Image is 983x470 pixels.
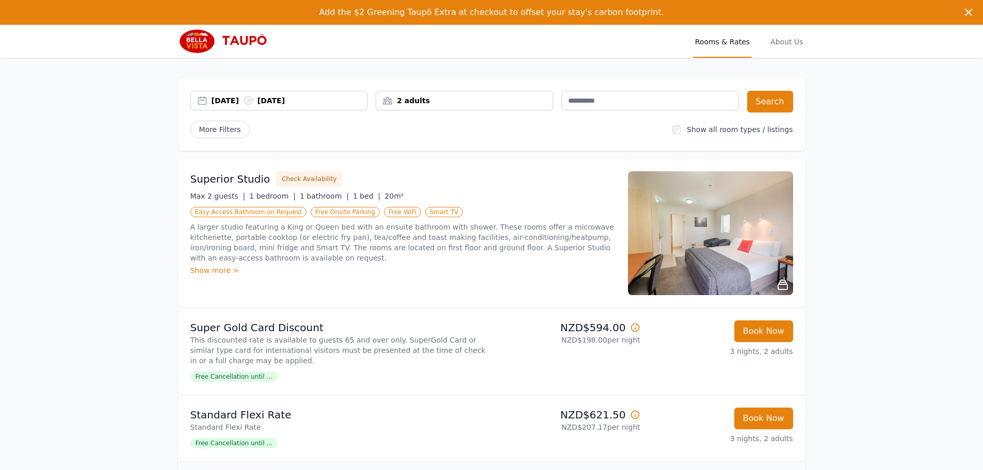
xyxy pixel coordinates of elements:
[747,91,793,112] button: Search
[496,408,640,422] p: NZD$621.50
[190,192,246,200] span: Max 2 guests |
[734,408,793,429] button: Book Now
[190,222,616,263] p: A larger studio featuring a King or Queen bed with an ensuite bathroom with shower. These rooms o...
[178,29,278,54] img: Bella Vista Taupo
[190,172,270,186] h3: Superior Studio
[693,25,752,58] a: Rooms & Rates
[212,95,367,106] div: [DATE] [DATE]
[190,207,307,217] span: Easy Access Bathroom on Request
[190,422,488,432] p: Standard Flexi Rate
[496,320,640,335] p: NZD$594.00
[190,438,278,448] span: Free Cancellation until ...
[384,207,421,217] span: Free WiFi
[687,125,793,134] label: Show all room types / listings
[353,192,380,200] span: 1 bed |
[190,320,488,335] p: Super Gold Card Discount
[276,171,342,187] button: Check Availability
[190,121,250,138] span: More Filters
[249,192,296,200] span: 1 bedroom |
[311,207,380,217] span: Free Onsite Parking
[768,25,805,58] a: About Us
[190,371,278,382] span: Free Cancellation until ...
[190,408,488,422] p: Standard Flexi Rate
[649,346,793,356] p: 3 nights, 2 adults
[496,335,640,345] p: NZD$198.00 per night
[376,95,553,106] div: 2 adults
[190,335,488,366] p: This discounted rate is available to guests 65 and over only. SuperGold Card or similar type card...
[300,192,349,200] span: 1 bathroom |
[319,7,664,17] span: Add the $2 Greening Taupō Extra at checkout to offset your stay's carbon footprint.
[496,422,640,432] p: NZD$207.17 per night
[384,192,404,200] span: 20m²
[190,265,616,275] div: Show more >
[734,320,793,342] button: Book Now
[649,433,793,444] p: 3 nights, 2 adults
[425,207,463,217] span: Smart TV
